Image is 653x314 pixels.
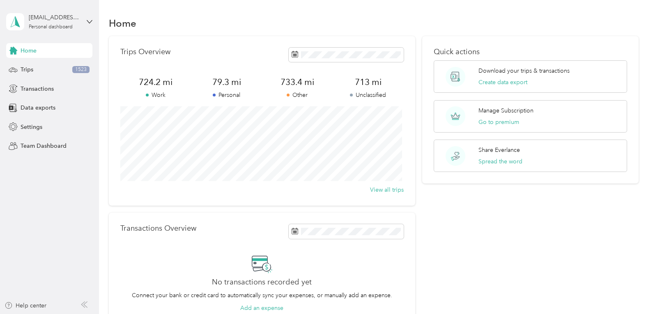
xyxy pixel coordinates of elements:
span: Team Dashboard [21,142,67,150]
p: Manage Subscription [478,106,533,115]
button: View all trips [370,186,404,194]
span: 713 mi [333,76,403,88]
p: Download your trips & transactions [478,66,570,75]
span: Home [21,46,37,55]
iframe: Everlance-gr Chat Button Frame [607,268,653,314]
p: Unclassified [333,91,403,99]
div: Personal dashboard [29,25,73,30]
span: 79.3 mi [191,76,262,88]
span: Trips [21,65,33,74]
p: Quick actions [434,48,627,56]
h2: No transactions recorded yet [212,278,312,286]
p: Transactions Overview [120,224,196,233]
span: Data exports [21,103,55,112]
p: Share Everlance [478,146,520,154]
span: Transactions [21,85,54,93]
button: Add an expense [240,304,283,312]
span: 733.4 mi [262,76,333,88]
p: Work [120,91,191,99]
button: Help center [5,301,46,310]
p: Connect your bank or credit card to automatically sync your expenses, or manually add an expense. [132,291,392,300]
p: Personal [191,91,262,99]
button: Create data export [478,78,527,87]
p: Trips Overview [120,48,170,56]
button: Spread the word [478,157,522,166]
p: Other [262,91,333,99]
span: 724.2 mi [120,76,191,88]
button: Go to premium [478,118,519,126]
div: [EMAIL_ADDRESS][DOMAIN_NAME] [29,13,80,22]
span: Settings [21,123,42,131]
span: 1523 [72,66,90,73]
h1: Home [109,19,136,28]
